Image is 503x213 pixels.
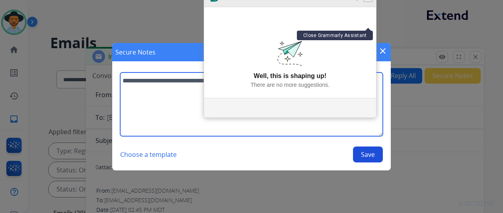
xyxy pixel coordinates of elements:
[378,46,388,56] mat-icon: close
[115,47,156,57] h1: Secure Notes
[353,147,383,162] button: Save
[120,72,383,136] textarea: To enrich screen reader interactions, please activate Accessibility in Grammarly extension settings
[120,147,177,162] button: Choose a template
[459,199,495,208] p: 0.20.1027RC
